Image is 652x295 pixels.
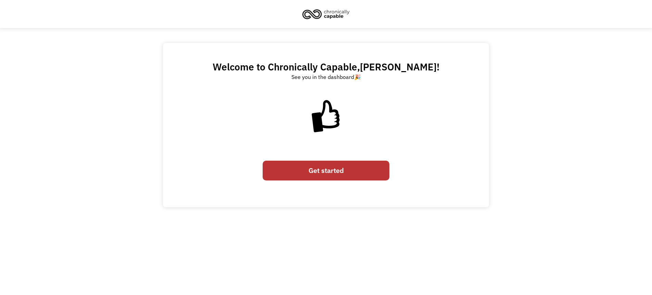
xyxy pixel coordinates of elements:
img: Chronically Capable logo [300,6,352,22]
h2: Welcome to Chronically Capable, ! [213,61,440,73]
div: See you in the dashboard [291,73,361,81]
a: 🎉 [354,73,361,80]
form: Email Form [263,157,389,184]
span: [PERSON_NAME] [360,61,437,73]
a: Get started [263,161,389,181]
